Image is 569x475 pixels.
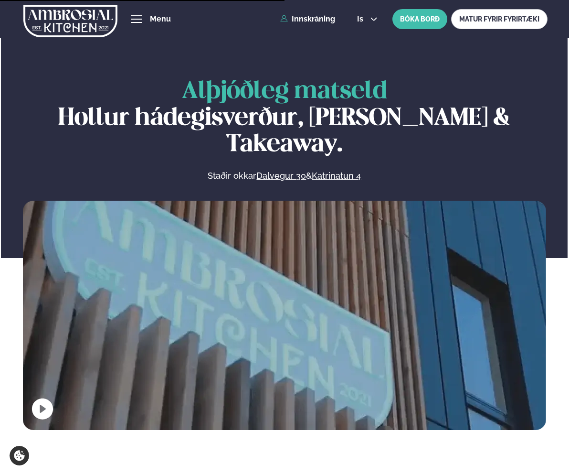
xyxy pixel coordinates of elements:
h1: Hollur hádegisverður, [PERSON_NAME] & Takeaway. [23,79,547,159]
a: Katrinatun 4 [312,170,361,182]
span: Alþjóðleg matseld [182,80,387,103]
p: Staðir okkar & [104,170,465,182]
a: MATUR FYRIR FYRIRTÆKI [451,9,548,29]
a: Cookie settings [10,446,29,465]
img: logo [23,1,117,41]
a: Innskráning [280,15,335,23]
a: Dalvegur 30 [256,170,306,182]
span: is [357,15,366,23]
button: is [349,15,385,23]
button: hamburger [131,13,142,25]
button: BÓKA BORÐ [392,9,447,29]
